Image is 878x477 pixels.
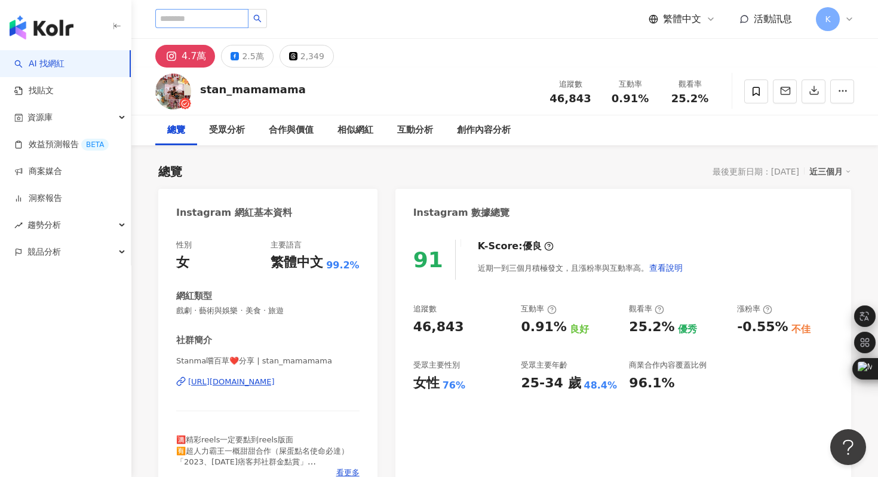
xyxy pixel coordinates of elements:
[397,123,433,137] div: 互動分析
[271,240,302,250] div: 主要語言
[521,360,567,371] div: 受眾主要年齡
[14,58,65,70] a: searchAI 找網紅
[754,13,792,25] span: 活動訊息
[478,240,554,253] div: K-Score :
[713,167,799,176] div: 最後更新日期：[DATE]
[326,259,360,272] span: 99.2%
[200,82,306,97] div: stan_mamamama
[155,45,215,68] button: 4.7萬
[830,429,866,465] iframe: Help Scout Beacon - Open
[443,379,465,392] div: 76%
[663,13,701,26] span: 繁體中文
[629,360,707,371] div: 商業合作內容覆蓋比例
[413,206,510,219] div: Instagram 數據總覽
[548,78,593,90] div: 追蹤數
[14,85,54,97] a: 找貼文
[176,356,360,366] span: Stanma嚐百草❤️分享 | stan_mamamama
[413,304,437,314] div: 追蹤數
[478,256,683,280] div: 近期一到三個月積極發文，且漲粉率與互動率高。
[280,45,334,68] button: 2,349
[27,239,61,265] span: 競品分析
[570,323,589,336] div: 良好
[791,323,811,336] div: 不佳
[300,48,324,65] div: 2,349
[176,290,212,302] div: 網紅類型
[27,104,53,131] span: 資源庫
[10,16,73,39] img: logo
[667,78,713,90] div: 觀看率
[155,74,191,109] img: KOL Avatar
[158,163,182,180] div: 總覽
[457,123,511,137] div: 創作內容分析
[167,123,185,137] div: 總覽
[629,374,674,393] div: 96.1%
[671,93,708,105] span: 25.2%
[612,93,649,105] span: 0.91%
[253,14,262,23] span: search
[14,192,62,204] a: 洞察報告
[629,304,664,314] div: 觀看率
[413,374,440,393] div: 女性
[14,139,109,151] a: 效益預測報告BETA
[584,379,618,392] div: 48.4%
[549,92,591,105] span: 46,843
[413,318,464,337] div: 46,843
[176,206,292,219] div: Instagram 網紅基本資料
[209,123,245,137] div: 受眾分析
[176,305,360,316] span: 戲劇 · 藝術與娛樂 · 美食 · 旅遊
[182,48,206,65] div: 4.7萬
[176,377,360,387] a: [URL][DOMAIN_NAME]
[176,253,189,272] div: 女
[14,166,62,178] a: 商案媒合
[269,123,314,137] div: 合作與價值
[337,123,373,137] div: 相似網紅
[737,304,772,314] div: 漲粉率
[825,13,830,26] span: K
[413,247,443,272] div: 91
[607,78,653,90] div: 互動率
[188,377,275,387] div: [URL][DOMAIN_NAME]
[649,263,683,273] span: 查看說明
[521,318,566,337] div: 0.91%
[176,240,192,250] div: 性別
[521,304,556,314] div: 互動率
[14,221,23,230] span: rise
[242,48,263,65] div: 2.5萬
[176,334,212,347] div: 社群簡介
[413,360,460,371] div: 受眾主要性別
[27,212,61,239] span: 趨勢分析
[521,374,581,393] div: 25-34 歲
[523,240,542,253] div: 優良
[737,318,788,337] div: -0.55%
[678,323,697,336] div: 優秀
[649,256,683,280] button: 查看說明
[271,253,323,272] div: 繁體中文
[809,164,851,179] div: 近三個月
[629,318,674,337] div: 25.2%
[221,45,273,68] button: 2.5萬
